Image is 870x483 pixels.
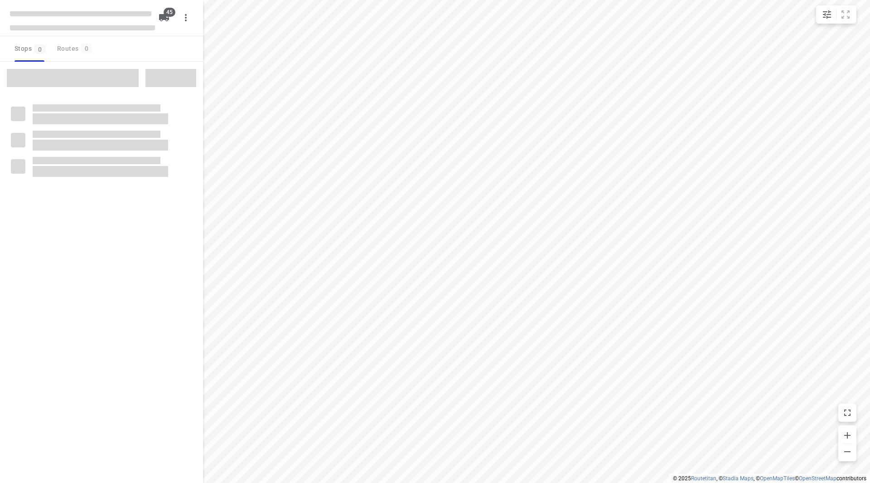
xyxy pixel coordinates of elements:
div: small contained button group [816,5,856,24]
a: Routetitan [691,475,716,482]
a: Stadia Maps [723,475,754,482]
a: OpenMapTiles [760,475,795,482]
button: Map settings [818,5,836,24]
a: OpenStreetMap [799,475,836,482]
li: © 2025 , © , © © contributors [673,475,866,482]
